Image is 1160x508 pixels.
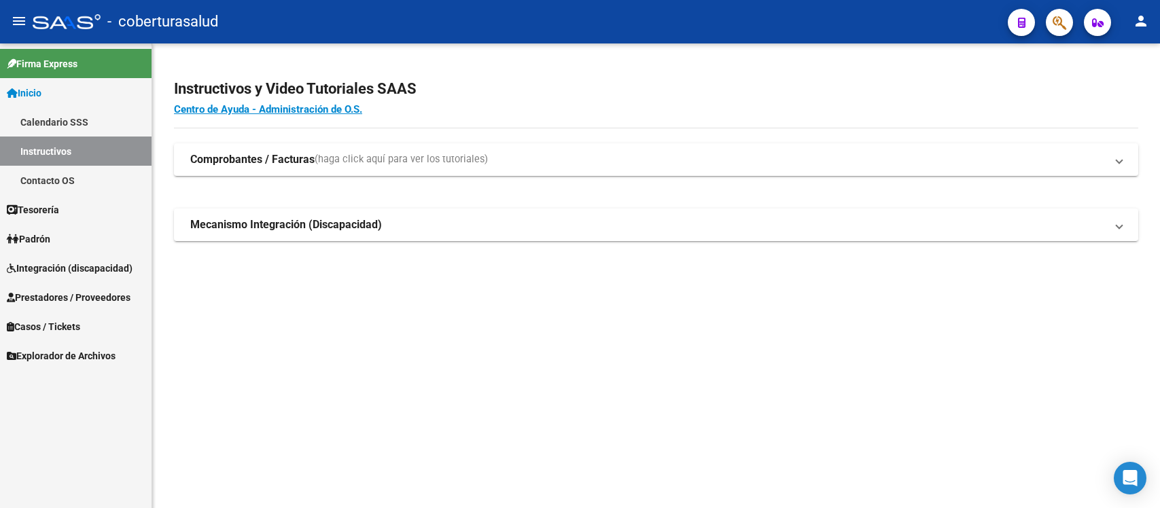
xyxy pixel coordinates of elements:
[7,202,59,217] span: Tesorería
[1133,13,1149,29] mat-icon: person
[7,319,80,334] span: Casos / Tickets
[11,13,27,29] mat-icon: menu
[315,152,488,167] span: (haga click aquí para ver los tutoriales)
[7,348,116,363] span: Explorador de Archivos
[190,152,315,167] strong: Comprobantes / Facturas
[174,103,362,115] a: Centro de Ayuda - Administración de O.S.
[1114,462,1146,494] div: Open Intercom Messenger
[7,56,77,71] span: Firma Express
[107,7,218,37] span: - coberturasalud
[7,261,133,276] span: Integración (discapacidad)
[174,76,1138,102] h2: Instructivos y Video Tutoriales SAAS
[7,86,41,101] span: Inicio
[190,217,382,232] strong: Mecanismo Integración (Discapacidad)
[7,290,130,305] span: Prestadores / Proveedores
[7,232,50,247] span: Padrón
[174,143,1138,176] mat-expansion-panel-header: Comprobantes / Facturas(haga click aquí para ver los tutoriales)
[174,208,1138,241] mat-expansion-panel-header: Mecanismo Integración (Discapacidad)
